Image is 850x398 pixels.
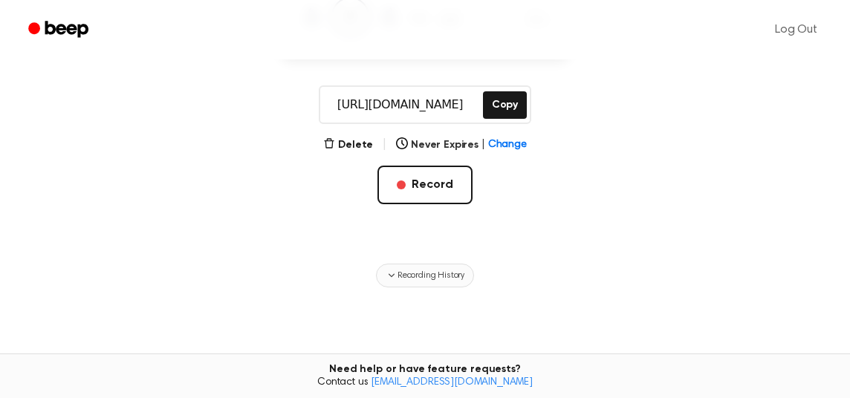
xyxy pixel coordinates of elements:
[371,377,533,388] a: [EMAIL_ADDRESS][DOMAIN_NAME]
[18,16,102,45] a: Beep
[382,136,387,154] span: |
[376,264,474,287] button: Recording History
[377,166,472,204] button: Record
[483,91,527,119] button: Copy
[760,12,832,48] a: Log Out
[398,269,464,282] span: Recording History
[9,376,841,390] span: Contact us
[488,137,527,153] span: Change
[481,137,485,153] span: |
[323,137,373,153] button: Delete
[396,137,527,153] button: Never Expires|Change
